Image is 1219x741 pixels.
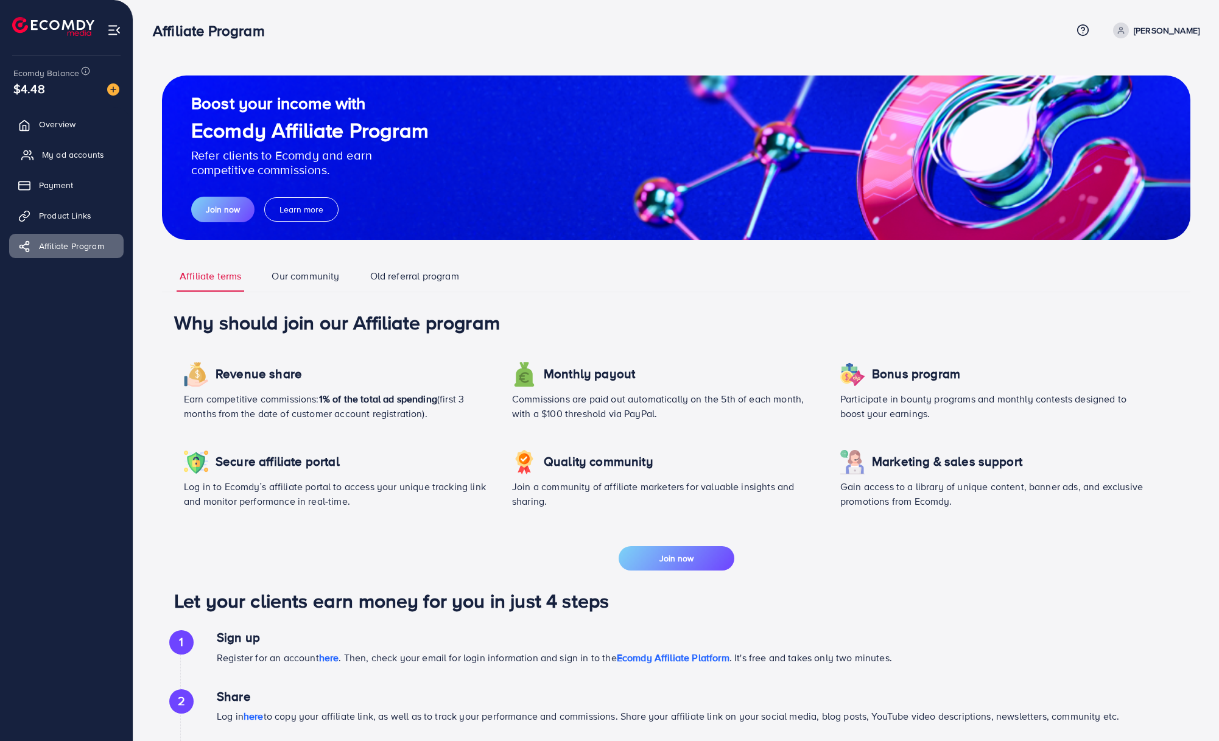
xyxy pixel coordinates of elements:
p: [PERSON_NAME] [1134,23,1200,38]
a: My ad accounts [9,142,124,167]
h4: Secure affiliate portal [216,454,340,469]
span: here [244,709,264,723]
h4: Share [217,689,1160,704]
a: Product Links [9,203,124,228]
span: 1% of the total ad spending [319,392,437,406]
button: Learn more [264,197,339,222]
p: Refer clients to Ecomdy and earn [191,148,429,163]
span: Ecomdy Affiliate Platform [617,651,729,664]
img: menu [107,23,121,37]
img: guide [162,76,1190,240]
h1: Let your clients earn money for you in just 4 steps [174,589,1178,612]
div: 2 [169,689,194,714]
p: Join a community of affiliate marketers for valuable insights and sharing. [512,479,821,508]
a: Payment [9,173,124,197]
a: [PERSON_NAME] [1108,23,1200,38]
p: Register for an account . Then, check your email for login information and sign in to the . It's ... [217,650,1160,665]
h4: Quality community [544,454,653,469]
img: image [107,83,119,96]
a: Affiliate Program [9,234,124,258]
span: $4.48 [13,80,45,97]
a: Old referral program [367,269,462,292]
h3: Affiliate Program [153,22,275,40]
p: Participate in bounty programs and monthly contests designed to boost your earnings. [840,392,1149,421]
a: Our community [269,269,342,292]
h2: Boost your income with [191,93,429,113]
img: icon revenue share [512,362,536,387]
p: Earn competitive commissions: (first 3 months from the date of customer account registration). [184,392,493,421]
span: Payment [39,179,73,191]
span: Product Links [39,209,91,222]
p: Gain access to a library of unique content, banner ads, and exclusive promotions from Ecomdy. [840,479,1149,508]
h4: Monthly payout [544,367,635,382]
p: Log in to copy your affiliate link, as well as to track your performance and commissions. Share y... [217,709,1160,723]
span: here [319,651,339,664]
img: logo [12,17,94,36]
span: Join now [659,552,694,564]
h1: Why should join our Affiliate program [174,311,1178,334]
img: icon revenue share [184,450,208,474]
div: 1 [169,630,194,655]
span: Ecomdy Balance [13,67,79,79]
h4: Revenue share [216,367,302,382]
h4: Sign up [217,630,1160,645]
img: icon revenue share [184,362,208,387]
iframe: Chat [1167,686,1210,732]
h1: Ecomdy Affiliate Program [191,118,429,143]
p: competitive commissions. [191,163,429,177]
h4: Marketing & sales support [872,454,1022,469]
span: Overview [39,118,76,130]
span: Affiliate Program [39,240,104,252]
p: Commissions are paid out automatically on the 5th of each month, with a $100 threshold via PayPal. [512,392,821,421]
img: icon revenue share [840,450,865,474]
a: Overview [9,112,124,136]
a: Affiliate terms [177,269,244,292]
img: icon revenue share [512,450,536,474]
span: My ad accounts [42,149,104,161]
h4: Bonus program [872,367,960,382]
p: Log in to Ecomdy’s affiliate portal to access your unique tracking link and monitor performance i... [184,479,493,508]
span: Join now [206,203,240,216]
button: Join now [619,546,734,571]
img: icon revenue share [840,362,865,387]
button: Join now [191,197,255,222]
